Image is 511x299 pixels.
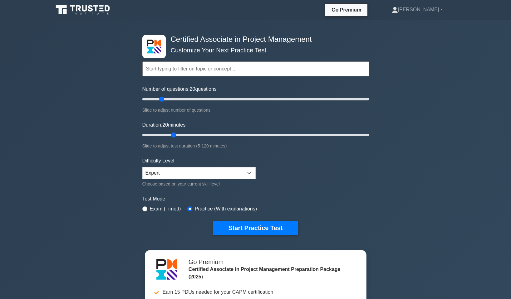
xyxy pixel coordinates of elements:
[162,122,168,128] span: 20
[142,106,369,114] div: Slide to adjust number of questions
[142,85,217,93] label: Number of questions: questions
[142,195,369,203] label: Test Mode
[168,35,338,44] h4: Certified Associate in Project Management
[190,86,195,92] span: 20
[142,142,369,150] div: Slide to adjust test duration (5-120 minutes)
[142,157,174,165] label: Difficulty Level
[377,3,458,16] a: [PERSON_NAME]
[142,180,256,188] div: Choose based on your current skill level
[142,61,369,76] input: Start typing to filter on topic or concept...
[150,205,181,213] label: Exam (Timed)
[328,6,365,14] a: Go Premium
[142,121,186,129] label: Duration: minutes
[195,205,257,213] label: Practice (With explanations)
[213,221,297,235] button: Start Practice Test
